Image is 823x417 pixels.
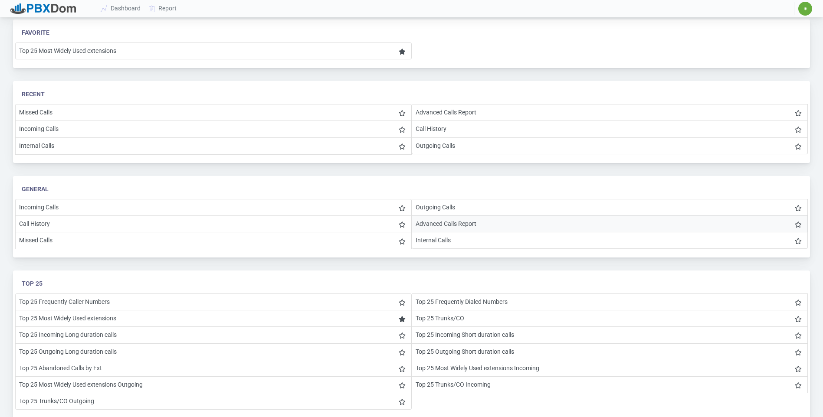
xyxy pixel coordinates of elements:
li: Incoming Calls [15,199,412,216]
button: ✷ [798,1,813,16]
li: Advanced Calls Report [412,215,808,232]
li: Missed Calls [15,104,412,121]
li: Top 25 Most Widely Used extensions [15,310,412,327]
span: ✷ [803,6,807,11]
li: Call History [15,215,412,232]
li: Advanced Calls Report [412,104,808,121]
li: Top 25 Incoming Short duration calls [412,326,808,343]
li: Top 25 Frequently Dialed Numbers [412,293,808,310]
div: Top 25 [22,279,801,288]
li: Top 25 Most Widely Used extensions Outgoing [15,376,412,393]
div: Recent [22,90,801,99]
li: Internal Calls [15,137,412,155]
li: Internal Calls [412,232,808,249]
li: Top 25 Incoming Long duration calls [15,326,412,343]
li: Top 25 Trunks/CO Incoming [412,376,808,393]
li: Top 25 Frequently Caller Numbers [15,293,412,310]
div: Favorite [22,28,801,37]
a: Dashboard [97,0,145,16]
a: Report [145,0,181,16]
li: Call History [412,121,808,137]
li: Top 25 Outgoing Short duration calls [412,343,808,360]
li: Outgoing Calls [412,137,808,154]
li: Incoming Calls [15,121,412,137]
li: Top 25 Trunks/CO [412,310,808,327]
li: Top 25 Outgoing Long duration calls [15,343,412,360]
li: Top 25 Abandoned Calls by Ext [15,360,412,377]
li: Top 25 Most Widely Used extensions Incoming [412,360,808,377]
div: General [22,185,801,194]
li: Outgoing Calls [412,199,808,216]
li: Top 25 Trunks/CO Outgoing [15,393,412,410]
li: Missed Calls [15,232,412,249]
li: Top 25 Most Widely Used extensions [15,42,412,59]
